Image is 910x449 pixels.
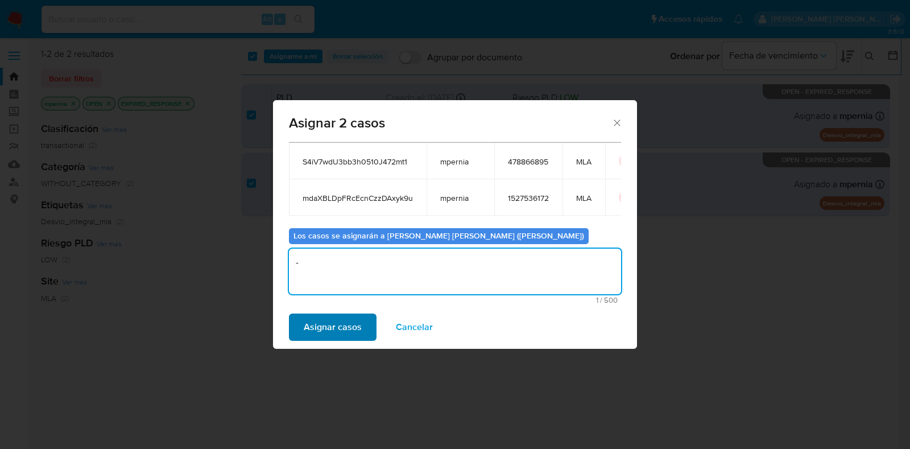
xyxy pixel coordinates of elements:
[303,156,413,167] span: S4iV7wdU3bb3h0510J472mt1
[508,156,549,167] span: 478866895
[289,314,377,341] button: Asignar casos
[303,193,413,203] span: mdaXBLDpFRcEcnCzzDAxyk9u
[293,230,584,241] b: Los casos se asignarán a [PERSON_NAME] [PERSON_NAME] ([PERSON_NAME])
[440,193,481,203] span: mpernia
[304,315,362,340] span: Asignar casos
[396,315,433,340] span: Cancelar
[381,314,448,341] button: Cancelar
[292,296,618,304] span: Máximo 500 caracteres
[273,100,637,349] div: assign-modal
[508,193,549,203] span: 1527536172
[576,193,591,203] span: MLA
[289,116,611,130] span: Asignar 2 casos
[576,156,591,167] span: MLA
[440,156,481,167] span: mpernia
[289,249,621,294] textarea: -
[619,154,632,168] button: icon-button
[611,117,622,127] button: Cerrar ventana
[619,191,632,204] button: icon-button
